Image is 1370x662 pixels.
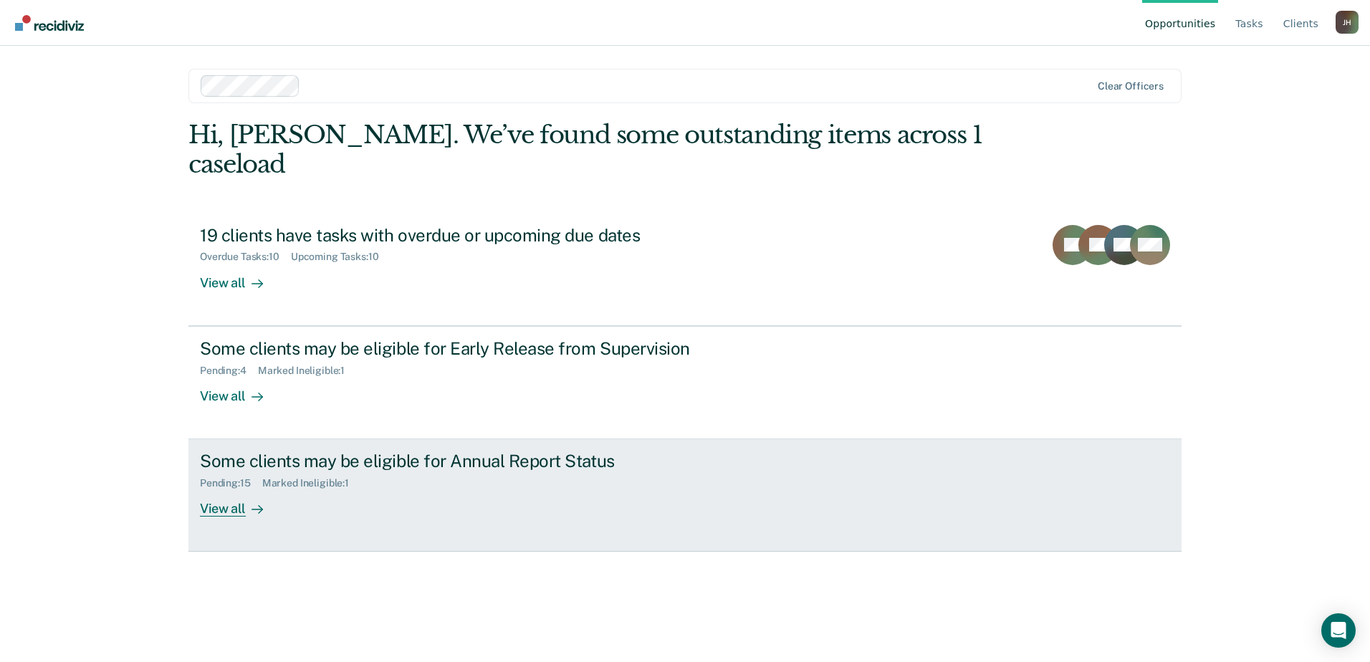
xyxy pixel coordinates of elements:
div: Some clients may be eligible for Early Release from Supervision [200,338,703,359]
div: Pending : 15 [200,477,262,489]
div: View all [200,489,280,517]
div: Hi, [PERSON_NAME]. We’ve found some outstanding items across 1 caseload [188,120,983,179]
div: Clear officers [1098,80,1164,92]
div: J H [1336,11,1359,34]
div: View all [200,376,280,404]
div: View all [200,263,280,291]
button: Profile dropdown button [1336,11,1359,34]
a: Some clients may be eligible for Annual Report StatusPending:15Marked Ineligible:1View all [188,439,1182,552]
img: Recidiviz [15,15,84,31]
div: 19 clients have tasks with overdue or upcoming due dates [200,225,703,246]
div: Overdue Tasks : 10 [200,251,291,263]
a: 19 clients have tasks with overdue or upcoming due datesOverdue Tasks:10Upcoming Tasks:10View all [188,214,1182,326]
div: Pending : 4 [200,365,258,377]
div: Some clients may be eligible for Annual Report Status [200,451,703,471]
div: Marked Ineligible : 1 [262,477,360,489]
div: Upcoming Tasks : 10 [291,251,391,263]
div: Open Intercom Messenger [1321,613,1356,648]
a: Some clients may be eligible for Early Release from SupervisionPending:4Marked Ineligible:1View all [188,326,1182,439]
div: Marked Ineligible : 1 [258,365,356,377]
